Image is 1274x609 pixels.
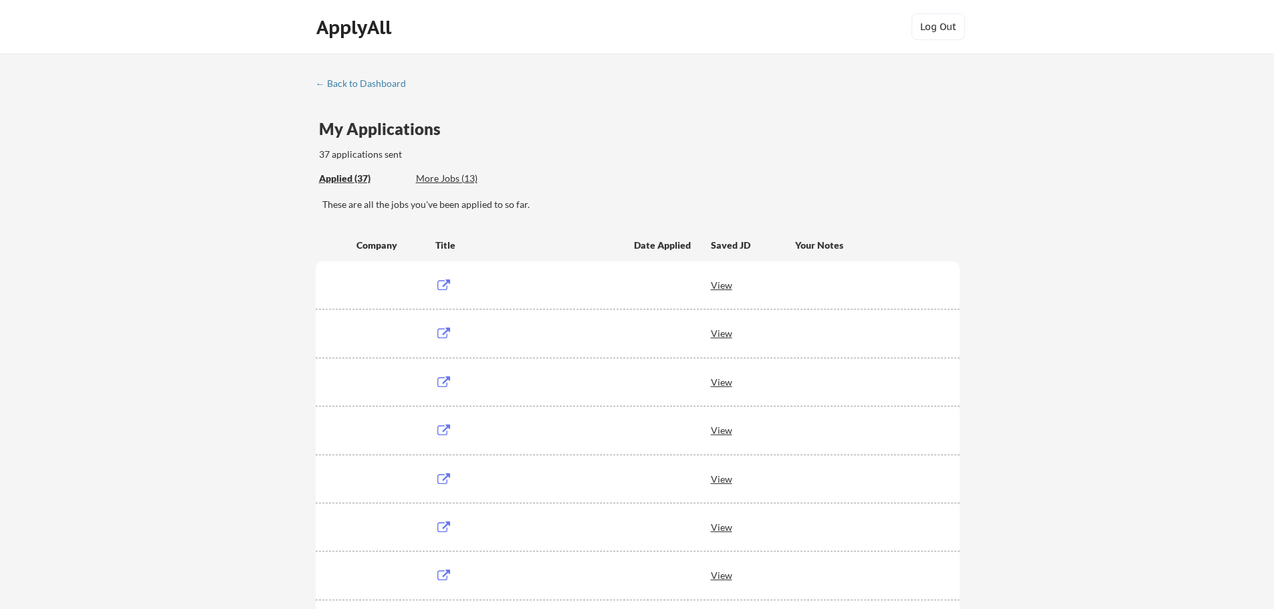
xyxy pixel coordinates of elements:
[416,172,514,186] div: These are job applications we think you'd be a good fit for, but couldn't apply you to automatica...
[711,418,795,442] div: View
[711,233,795,257] div: Saved JD
[319,148,578,161] div: 37 applications sent
[435,239,621,252] div: Title
[316,78,416,92] a: ← Back to Dashboard
[711,321,795,345] div: View
[316,16,395,39] div: ApplyAll
[711,515,795,539] div: View
[795,239,948,252] div: Your Notes
[711,370,795,394] div: View
[356,239,423,252] div: Company
[912,13,965,40] button: Log Out
[322,198,960,211] div: These are all the jobs you've been applied to so far.
[634,239,693,252] div: Date Applied
[416,172,514,185] div: More Jobs (13)
[319,172,406,186] div: These are all the jobs you've been applied to so far.
[711,467,795,491] div: View
[319,172,406,185] div: Applied (37)
[711,563,795,587] div: View
[319,121,451,137] div: My Applications
[711,273,795,297] div: View
[316,79,416,88] div: ← Back to Dashboard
